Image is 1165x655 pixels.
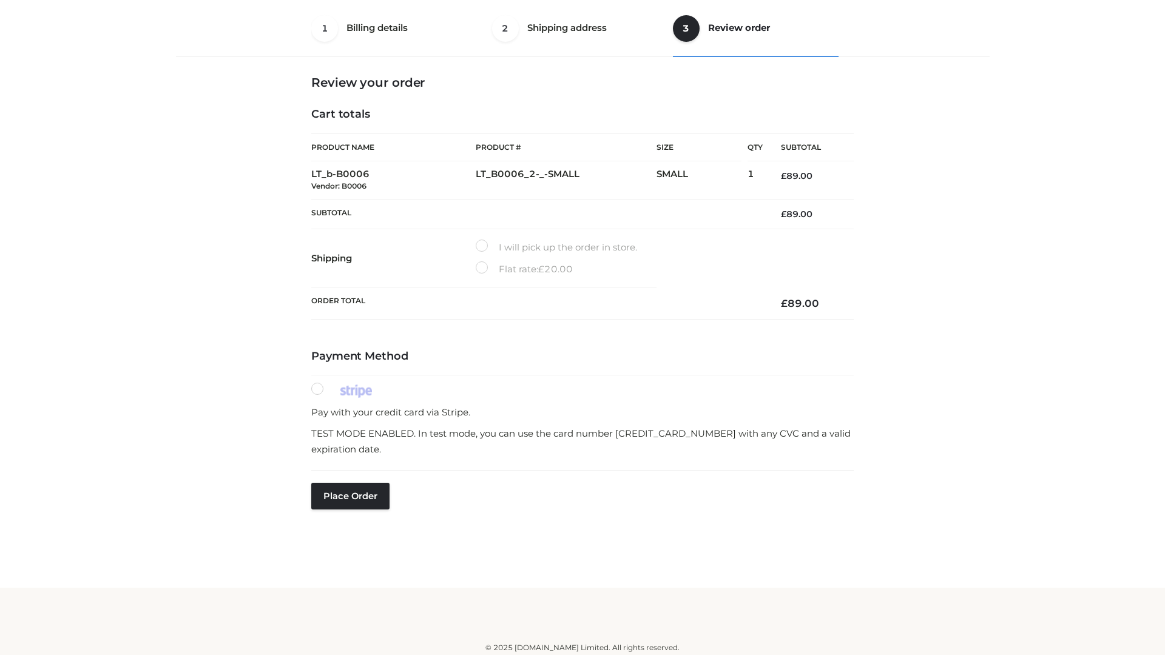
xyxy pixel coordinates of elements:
h4: Payment Method [311,350,854,363]
th: Order Total [311,287,763,320]
th: Product Name [311,133,476,161]
th: Subtotal [763,134,854,161]
span: £ [538,263,544,275]
p: Pay with your credit card via Stripe. [311,405,854,420]
label: I will pick up the order in store. [476,240,637,255]
h4: Cart totals [311,108,854,121]
th: Size [657,134,741,161]
button: Place order [311,483,390,509]
div: © 2025 [DOMAIN_NAME] Limited. All rights reserved. [180,642,985,654]
small: Vendor: B0006 [311,181,366,190]
span: £ [781,297,788,309]
p: TEST MODE ENABLED. In test mode, you can use the card number [CREDIT_CARD_NUMBER] with any CVC an... [311,426,854,457]
th: Qty [748,133,763,161]
span: £ [781,209,786,220]
bdi: 89.00 [781,209,812,220]
th: Subtotal [311,199,763,229]
bdi: 20.00 [538,263,573,275]
td: SMALL [657,161,748,200]
th: Product # [476,133,657,161]
th: Shipping [311,229,476,287]
span: £ [781,170,786,181]
label: Flat rate: [476,261,573,277]
bdi: 89.00 [781,297,819,309]
bdi: 89.00 [781,170,812,181]
td: 1 [748,161,763,200]
td: LT_B0006_2-_-SMALL [476,161,657,200]
h3: Review your order [311,75,854,90]
td: LT_b-B0006 [311,161,476,200]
